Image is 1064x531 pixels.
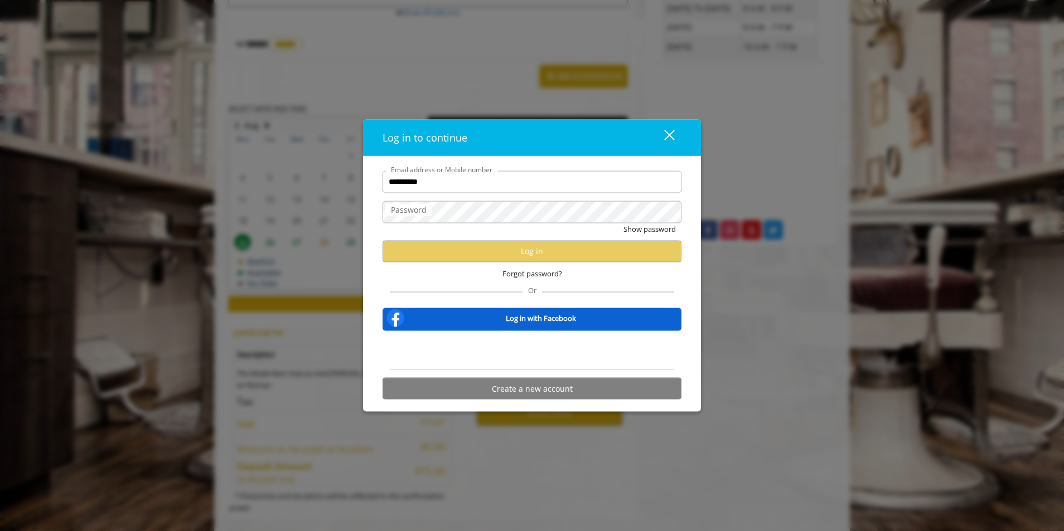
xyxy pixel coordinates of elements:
input: Password [383,201,681,223]
img: facebook-logo [384,307,407,329]
label: Email address or Mobile number [385,164,498,174]
iframe: Sign in with Google Button [476,338,589,363]
button: Show password [623,223,676,235]
button: close dialog [644,126,681,149]
label: Password [385,203,432,216]
input: Email address or Mobile number [383,170,681,193]
div: close dialog [651,129,674,146]
button: Log in [383,240,681,262]
span: Forgot password? [502,267,562,279]
button: Create a new account [383,378,681,400]
b: Log in with Facebook [506,313,576,324]
span: Or [523,285,542,295]
span: Log in to continue [383,130,467,144]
